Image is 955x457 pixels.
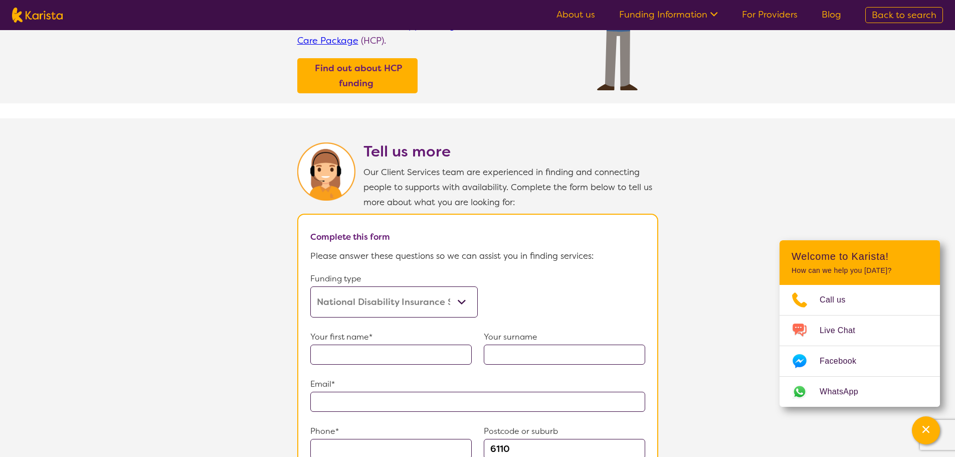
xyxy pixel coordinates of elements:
[780,240,940,407] div: Channel Menu
[820,384,870,399] span: WhatsApp
[315,62,402,89] b: Find out about HCP funding
[310,377,645,392] p: Email*
[820,323,867,338] span: Live Chat
[742,9,798,21] a: For Providers
[297,142,355,201] img: Karista Client Service
[865,7,943,23] a: Back to search
[484,424,645,439] p: Postcode or suburb
[872,9,936,21] span: Back to search
[310,271,478,286] p: Funding type
[792,250,928,262] h2: Welcome to Karista!
[822,9,841,21] a: Blog
[310,424,472,439] p: Phone*
[912,416,940,444] button: Channel Menu
[792,266,928,275] p: How can we help you [DATE]?
[780,377,940,407] a: Web link opens in a new tab.
[619,9,718,21] a: Funding Information
[300,61,415,91] a: Find out about HCP funding
[12,8,63,23] img: Karista logo
[310,248,645,263] p: Please answer these questions so we can assist you in finding services:
[363,165,658,210] p: Our Client Services team are experienced in finding and connecting people to supports with availa...
[484,330,645,345] p: Your surname
[310,231,390,242] b: Complete this form
[310,330,472,345] p: Your first name*
[820,292,858,308] span: Call us
[780,285,940,407] ul: Choose channel
[556,9,595,21] a: About us
[363,142,658,161] h2: Tell us more
[820,354,868,369] span: Facebook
